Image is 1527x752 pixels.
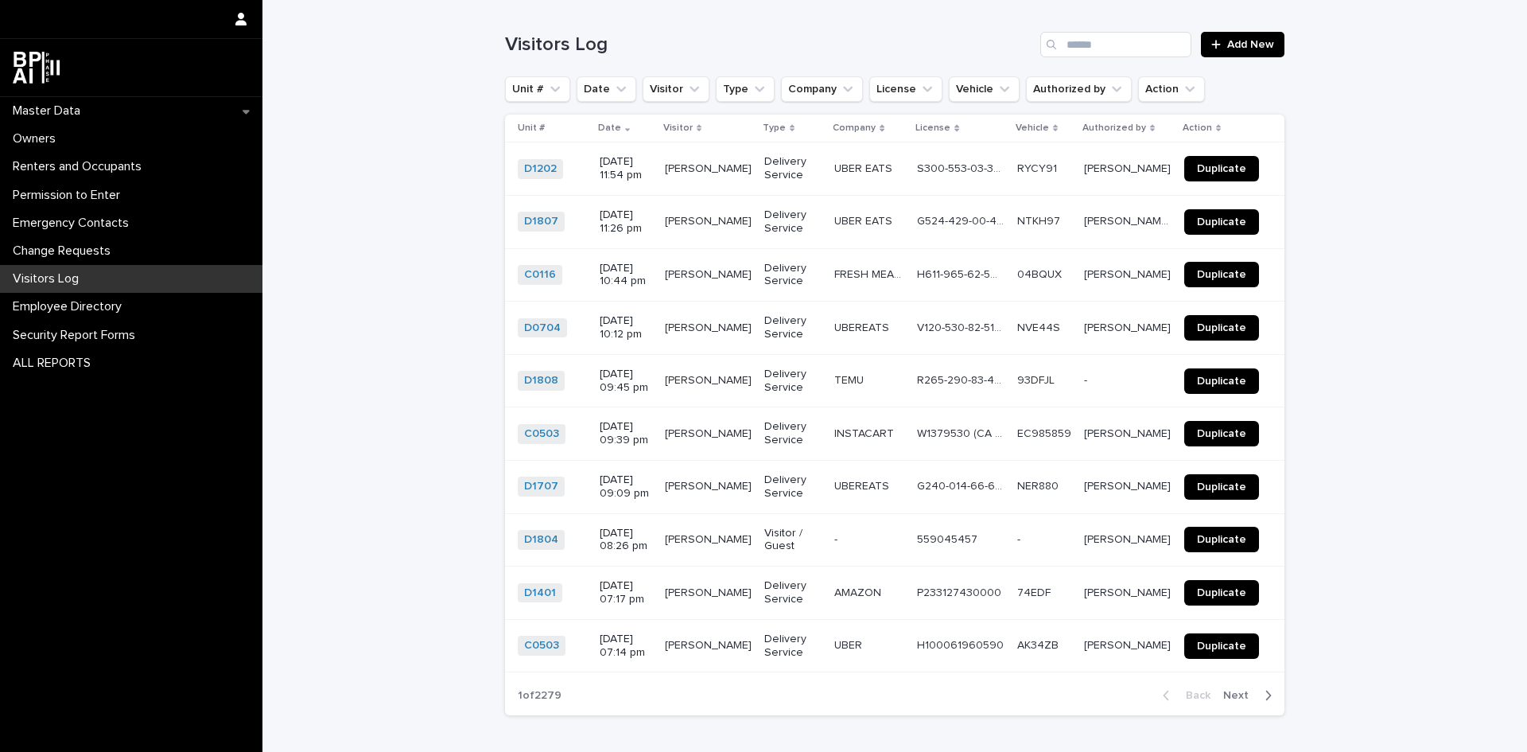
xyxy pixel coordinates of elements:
[834,636,865,653] p: UBER
[1150,688,1217,703] button: Back
[6,103,93,119] p: Master Data
[505,407,1284,461] tr: C0503 [DATE] 09:39 pm[PERSON_NAME][PERSON_NAME] Delivery ServiceINSTACARTINSTACART W1379530 (CA I...
[505,567,1284,620] tr: D1401 [DATE] 07:17 pm[PERSON_NAME][PERSON_NAME] Delivery ServiceAMAZONAMAZON P233127430000P233127...
[505,302,1284,355] tr: D0704 [DATE] 10:12 pm[PERSON_NAME][PERSON_NAME] Delivery ServiceUBEREATSUBEREATS V120-530-82-519-...
[764,314,822,341] p: Delivery Service
[1197,216,1246,228] span: Duplicate
[1176,690,1210,701] span: Back
[524,533,558,547] a: D1804
[524,215,558,228] a: D1807
[6,244,123,259] p: Change Requests
[1017,371,1058,388] p: 93DFJL
[665,371,755,388] p: GERARD REYES
[1084,371,1090,388] p: -
[716,76,775,102] button: Type
[524,268,556,282] a: C0116
[6,328,148,343] p: Security Report Forms
[1017,318,1063,335] p: NVE44S
[524,374,558,388] a: D1808
[949,76,1020,102] button: Vehicle
[505,460,1284,513] tr: D1707 [DATE] 09:09 pm[PERSON_NAME][PERSON_NAME] Delivery ServiceUBEREATSUBEREATS G240-014-66-600-...
[1138,76,1205,102] button: Action
[764,579,822,606] p: Delivery Service
[13,52,60,84] img: dwgmcNfxSF6WIOOXiGgu
[598,119,621,137] p: Date
[764,262,822,289] p: Delivery Service
[917,583,1004,600] p: P233127430000
[764,527,822,554] p: Visitor / Guest
[665,636,755,653] p: BRANDOM HEVIA
[524,427,559,441] a: C0503
[505,248,1284,302] tr: C0116 [DATE] 10:44 pm[PERSON_NAME][PERSON_NAME] Delivery ServiceFRESH MEAL PLANFRESH MEAL PLAN H6...
[1016,119,1049,137] p: Vehicle
[1184,527,1259,552] a: Duplicate
[1197,534,1246,545] span: Duplicate
[600,155,652,182] p: [DATE] 11:54 pm
[1184,421,1259,446] a: Duplicate
[764,473,822,501] p: Delivery Service
[917,636,1007,653] p: H100061960590
[1197,376,1246,387] span: Duplicate
[1084,265,1174,282] p: [PERSON_NAME]
[600,208,652,236] p: [DATE] 11:26 pm
[1184,315,1259,341] a: Duplicate
[833,119,876,137] p: Company
[600,420,652,447] p: [DATE] 09:39 pm
[663,119,693,137] p: Visitor
[764,208,822,236] p: Delivery Service
[1184,474,1259,500] a: Duplicate
[600,314,652,341] p: [DATE] 10:12 pm
[1084,318,1174,335] p: [PERSON_NAME]
[764,633,822,660] p: Delivery Service
[505,76,570,102] button: Unit #
[917,530,981,547] p: 559045457
[1084,583,1174,600] p: Denisse Marie Weddle Siercke
[6,131,68,146] p: Owners
[1084,159,1174,176] p: Felipe Daniliauskas
[917,212,1008,228] p: G524-429-00-456-0
[1197,322,1246,333] span: Duplicate
[1184,209,1259,235] a: Duplicate
[834,371,867,388] p: TEMU
[505,513,1284,567] tr: D1804 [DATE] 08:26 pm[PERSON_NAME][PERSON_NAME] Visitor / Guest-- 559045457559045457 -- [PERSON_N...
[665,265,755,282] p: LUIS HERNANDEZ
[1040,32,1191,57] input: Search
[1017,424,1074,441] p: EC985859
[1084,477,1174,493] p: [PERSON_NAME]
[524,321,561,335] a: D0704
[834,477,892,493] p: UBEREATS
[505,142,1284,196] tr: D1202 [DATE] 11:54 pm[PERSON_NAME][PERSON_NAME] Delivery ServiceUBER EATSUBER EATS S300-553-03-32...
[665,159,755,176] p: MUHAMMAD SHAHID
[1197,641,1246,652] span: Duplicate
[1197,481,1246,493] span: Duplicate
[1197,163,1246,174] span: Duplicate
[1017,212,1063,228] p: NTKH97
[665,424,755,441] p: VICTOR GOMEZ
[834,159,896,176] p: UBER EATS
[764,420,822,447] p: Delivery Service
[834,530,841,547] p: -
[505,676,574,715] p: 1 of 2279
[524,162,557,176] a: D1202
[1084,636,1174,653] p: [PERSON_NAME]
[917,424,1008,441] p: W1379530 (CA ID)
[763,119,786,137] p: Type
[1184,580,1259,606] a: Duplicate
[917,159,1008,176] p: S300-553-03-324-0
[524,639,559,653] a: C0503
[1026,76,1132,102] button: Authorized by
[6,356,103,371] p: ALL REPORTS
[600,262,652,289] p: [DATE] 10:44 pm
[834,583,884,600] p: AMAZON
[834,265,907,282] p: FRESH MEAL PLAN
[1017,265,1065,282] p: 04BQUX
[665,530,755,547] p: GABRIEL MOLINA
[505,619,1284,672] tr: C0503 [DATE] 07:14 pm[PERSON_NAME][PERSON_NAME] Delivery ServiceUBERUBER H100061960590H1000619605...
[1084,212,1175,228] p: Grace Mariana Villaviciencio Solis
[834,318,892,335] p: UBEREATS
[1017,530,1024,547] p: -
[1183,119,1212,137] p: Action
[917,318,1008,335] p: V120-530-82-519-0
[6,271,91,286] p: Visitors Log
